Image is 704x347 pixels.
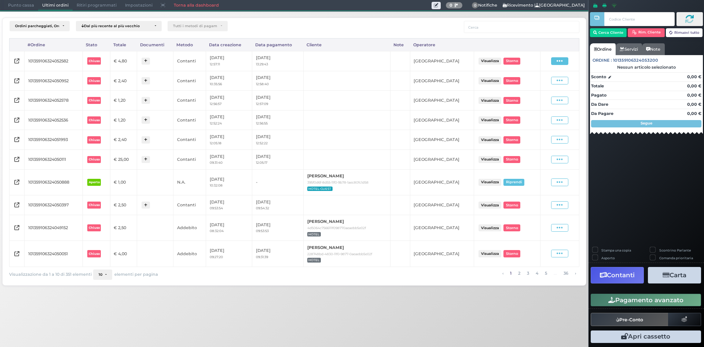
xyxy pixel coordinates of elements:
[110,51,137,71] td: € 4,80
[256,121,268,125] small: 12:56:55
[25,39,83,51] div: #Ordine
[508,270,513,278] a: alla pagina 1
[99,272,102,277] span: 10
[591,294,701,306] button: Pagamento avanzato
[628,28,665,37] button: Rim. Cliente
[601,256,615,260] label: Asporto
[4,0,38,11] span: Punto cassa
[121,0,157,11] span: Impostazioni
[516,270,522,278] a: alla pagina 2
[410,241,474,267] td: [GEOGRAPHIC_DATA]
[590,65,703,70] div: Nessun articolo selezionato
[591,93,606,98] strong: Pagato
[252,110,304,130] td: [DATE]
[25,91,83,111] td: 101359106324052578
[89,203,100,207] b: Chiuso
[450,3,452,8] b: 0
[641,121,652,126] strong: Segue
[464,21,579,33] input: Cerca
[525,270,531,278] a: alla pagina 3
[503,250,520,257] button: Storno
[687,111,701,116] strong: 0,00 €
[210,183,223,187] small: 10:32:08
[73,0,121,11] span: Ritiri programmati
[478,58,501,65] button: Visualizza
[666,28,703,37] button: Rimuovi tutto
[206,195,252,215] td: [DATE]
[210,206,223,210] small: 09:53:54
[503,77,520,84] button: Storno
[252,169,304,195] td: -
[76,21,162,31] button: Dal più recente al più vecchio
[642,43,664,55] a: Note
[252,71,304,91] td: [DATE]
[252,51,304,71] td: [DATE]
[573,270,578,278] a: pagina successiva
[410,39,474,51] div: Operatore
[206,130,252,150] td: [DATE]
[252,91,304,111] td: [DATE]
[659,248,691,253] label: Scontrino Parlante
[410,215,474,241] td: [GEOGRAPHIC_DATA]
[478,250,501,257] button: Visualizza
[110,71,137,91] td: € 2,40
[206,71,252,91] td: [DATE]
[173,130,206,150] td: Contanti
[252,130,304,150] td: [DATE]
[478,136,501,143] button: Visualizza
[173,24,217,28] div: Tutti i metodi di pagamento
[601,248,631,253] label: Stampa una copia
[503,58,520,65] button: Storno
[307,245,344,250] b: [PERSON_NAME]
[591,313,668,326] button: Pre-Conto
[256,102,268,106] small: 12:57:09
[173,241,206,267] td: Addebito
[478,97,501,104] button: Visualizza
[110,241,137,267] td: € 4,00
[89,226,100,229] b: Chiuso
[256,229,269,233] small: 09:53:53
[307,232,321,237] span: HOTEL
[25,130,83,150] td: 101359106324051993
[533,270,540,278] a: alla pagina 4
[206,215,252,241] td: [DATE]
[206,150,252,170] td: [DATE]
[89,252,100,256] b: Chiuso
[478,77,501,84] button: Visualizza
[25,215,83,241] td: 101359106324049152
[478,156,501,163] button: Visualizza
[503,116,520,123] button: Storno
[687,93,701,98] strong: 0,00 €
[687,102,701,107] strong: 0,00 €
[591,102,608,107] strong: Da Dare
[89,158,100,161] b: Chiuso
[110,195,137,215] td: € 2,50
[604,12,674,26] input: Codice Cliente
[307,219,344,224] b: [PERSON_NAME]
[543,270,549,278] a: alla pagina 5
[410,71,474,91] td: [GEOGRAPHIC_DATA]
[206,241,252,267] td: [DATE]
[307,226,366,230] small: 4d5064c7566111f098770aeaebb5e02f
[410,130,474,150] td: [GEOGRAPHIC_DATA]
[307,173,344,178] b: [PERSON_NAME]
[89,118,100,122] b: Chiuso
[503,136,520,143] button: Storno
[410,91,474,111] td: [GEOGRAPHIC_DATA]
[591,111,613,116] strong: Da Pagare
[206,39,252,51] div: Data creazione
[591,267,644,283] button: Contanti
[25,169,83,195] td: 101359106324050888
[304,39,390,51] div: Cliente
[410,51,474,71] td: [GEOGRAPHIC_DATA]
[659,256,693,260] label: Comanda prioritaria
[593,57,612,64] span: Ordine :
[110,130,137,150] td: € 2,40
[210,62,220,66] small: 12:57:11
[173,71,206,91] td: Contanti
[206,169,252,195] td: [DATE]
[503,202,520,209] button: Storno
[25,71,83,91] td: 101359106324050952
[81,24,151,28] div: Dal più recente al più vecchio
[89,79,100,83] b: Chiuso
